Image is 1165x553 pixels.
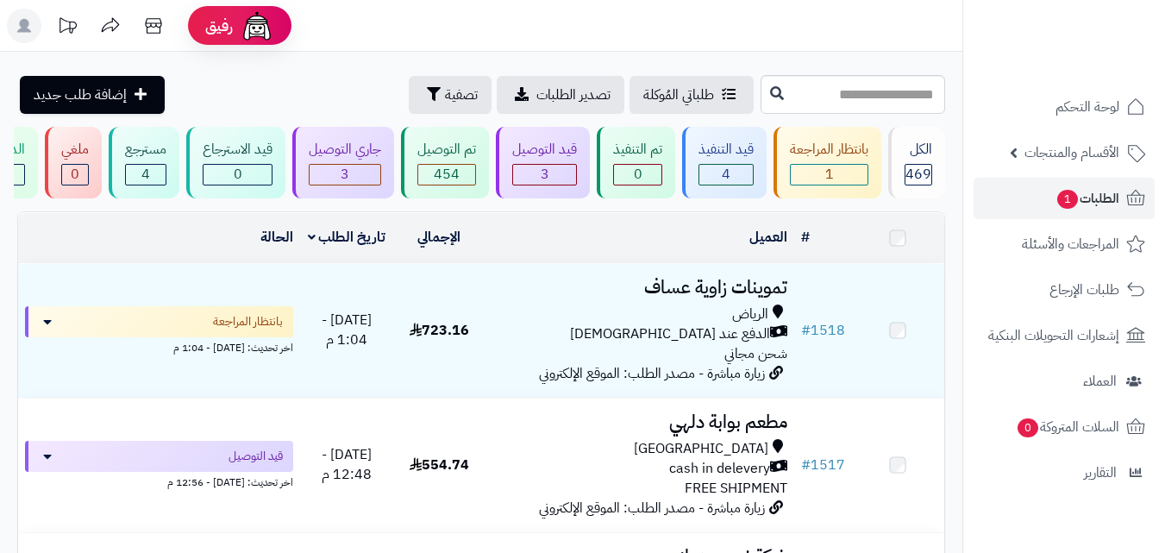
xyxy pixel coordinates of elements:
[105,127,183,198] a: مسترجع 4
[260,227,293,248] a: الحالة
[492,278,787,298] h3: تموينات زاوية عساف
[512,140,577,160] div: قيد التوصيل
[613,140,662,160] div: تم التنفيذ
[634,439,768,459] span: [GEOGRAPHIC_DATA]
[240,9,274,43] img: ai-face.png
[905,140,932,160] div: الكل
[41,127,105,198] a: ملغي 0
[410,455,469,475] span: 554.74
[801,455,811,475] span: #
[1024,141,1119,165] span: الأقسام والمنتجات
[536,85,611,105] span: تصدير الطلبات
[62,165,88,185] div: 0
[46,9,89,47] a: تحديثات المنصة
[445,85,478,105] span: تصفية
[629,76,754,114] a: طلباتي المُوكلة
[974,178,1155,219] a: الطلبات1
[203,140,272,160] div: قيد الاسترجاع
[1022,232,1119,256] span: المراجعات والأسئلة
[410,320,469,341] span: 723.16
[418,165,475,185] div: 454
[1048,48,1149,85] img: logo-2.png
[801,455,845,475] a: #1517
[570,324,770,344] span: الدفع عند [DEMOGRAPHIC_DATA]
[699,165,753,185] div: 4
[289,127,398,198] a: جاري التوصيل 3
[322,310,372,350] span: [DATE] - 1:04 م
[749,227,787,248] a: العميل
[309,140,381,160] div: جاري التوصيل
[634,164,642,185] span: 0
[722,164,730,185] span: 4
[669,459,770,479] span: cash in delevery
[341,164,349,185] span: 3
[974,223,1155,265] a: المراجعات والأسئلة
[25,337,293,355] div: اخر تحديث: [DATE] - 1:04 م
[685,478,787,499] span: FREE SHIPMENT
[61,140,89,160] div: ملغي
[974,269,1155,311] a: طلبات الإرجاع
[1055,186,1119,211] span: الطلبات
[974,452,1155,493] a: التقارير
[34,85,127,105] span: إضافة طلب جديد
[1049,278,1119,302] span: طلبات الإرجاع
[988,324,1119,348] span: إشعارات التحويلات البنكية
[434,164,460,185] span: 454
[497,76,624,114] a: تصدير الطلبات
[791,165,867,185] div: 1
[801,320,811,341] span: #
[974,86,1155,128] a: لوحة التحكم
[790,140,868,160] div: بانتظار المراجعة
[724,343,787,364] span: شحن مجاني
[885,127,949,198] a: الكل469
[204,165,272,185] div: 0
[20,76,165,114] a: إضافة طلب جديد
[126,165,166,185] div: 4
[541,164,549,185] span: 3
[1084,461,1117,485] span: التقارير
[398,127,492,198] a: تم التوصيل 454
[409,76,492,114] button: تصفية
[141,164,150,185] span: 4
[698,140,754,160] div: قيد التنفيذ
[801,320,845,341] a: #1518
[614,165,661,185] div: 0
[213,313,283,330] span: بانتظار المراجعة
[234,164,242,185] span: 0
[1055,95,1119,119] span: لوحة التحكم
[1016,415,1119,439] span: السلات المتروكة
[974,361,1155,402] a: العملاء
[308,227,386,248] a: تاريخ الطلب
[974,315,1155,356] a: إشعارات التحويلات البنكية
[125,140,166,160] div: مسترجع
[593,127,679,198] a: تم التنفيذ 0
[679,127,770,198] a: قيد التنفيذ 4
[205,16,233,36] span: رفيق
[643,85,714,105] span: طلباتي المُوكلة
[229,448,283,465] span: قيد التوصيل
[801,227,810,248] a: #
[539,363,765,384] span: زيارة مباشرة - مصدر الطلب: الموقع الإلكتروني
[905,164,931,185] span: 469
[322,444,372,485] span: [DATE] - 12:48 م
[825,164,834,185] span: 1
[492,412,787,432] h3: مطعم بوابة دلهي
[974,406,1155,448] a: السلات المتروكة0
[417,140,476,160] div: تم التوصيل
[770,127,885,198] a: بانتظار المراجعة 1
[1083,369,1117,393] span: العملاء
[417,227,460,248] a: الإجمالي
[492,127,593,198] a: قيد التوصيل 3
[183,127,289,198] a: قيد الاسترجاع 0
[25,472,293,490] div: اخر تحديث: [DATE] - 12:56 م
[539,498,765,518] span: زيارة مباشرة - مصدر الطلب: الموقع الإلكتروني
[513,165,576,185] div: 3
[1018,418,1038,437] span: 0
[732,305,768,324] span: الرياض
[310,165,380,185] div: 3
[71,164,79,185] span: 0
[1057,190,1078,209] span: 1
